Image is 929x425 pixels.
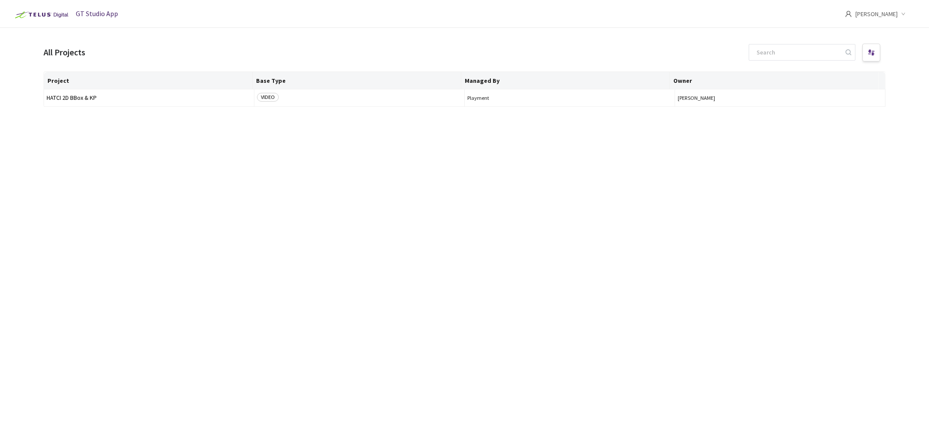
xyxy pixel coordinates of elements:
span: Playment [467,95,672,101]
span: HATCI 2D BBox & KP [47,95,251,101]
span: GT Studio App [76,9,118,18]
th: Managed By [461,72,670,89]
span: down [901,12,905,16]
th: Owner [670,72,878,89]
th: Base Type [253,72,461,89]
input: Search [751,44,844,60]
th: Project [44,72,253,89]
div: All Projects [44,46,85,59]
span: user [845,10,852,17]
button: [PERSON_NAME] [678,95,882,101]
img: Telus [10,8,71,22]
span: VIDEO [257,93,279,102]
